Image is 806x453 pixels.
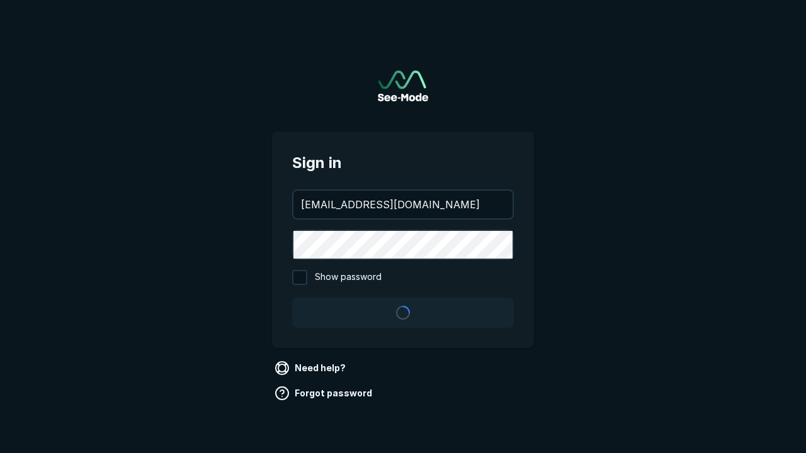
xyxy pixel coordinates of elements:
span: Show password [315,270,382,285]
a: Need help? [272,358,351,378]
img: See-Mode Logo [378,70,428,101]
a: Go to sign in [378,70,428,101]
span: Sign in [292,152,514,174]
a: Forgot password [272,383,377,403]
input: your@email.com [293,191,513,218]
